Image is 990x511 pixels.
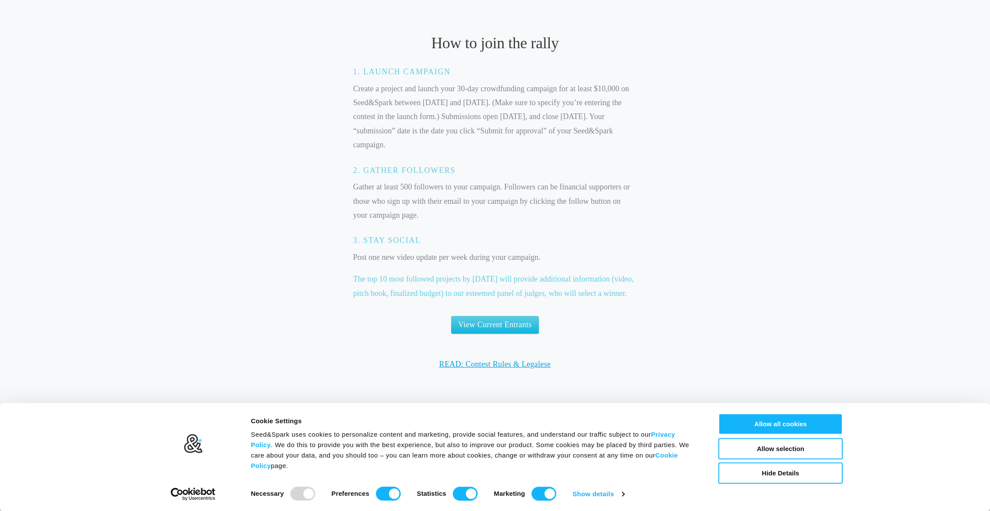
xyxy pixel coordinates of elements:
[251,490,284,497] strong: Necessary
[353,272,637,300] p: The top 10 most followed projects by [DATE] will provide additional information (video, pitch boo...
[353,82,637,152] p: Create a project and launch your 30-day crowdfunding campaign for at least $10,000 on Seed&Spark ...
[439,360,551,368] a: READ: Contest Rules & Legalese
[718,462,843,484] button: Hide Details
[155,488,231,501] a: Usercentrics Cookiebot - opens in a new window
[417,490,446,497] strong: Statistics
[183,434,203,454] img: logo
[353,164,637,177] h6: 2. Gather Followers
[573,488,625,501] a: Show details
[250,483,251,484] legend: Consent Selection
[251,416,699,426] div: Cookie Settings
[718,413,843,435] button: Allow all cookies
[353,234,637,247] h6: 3. Stay SOCIAL
[353,33,637,53] h2: How to join the rally
[251,429,699,471] div: Seed&Spark uses cookies to personalize content and marketing, provide social features, and unders...
[718,438,843,459] button: Allow selection
[251,431,675,448] a: Privacy Policy
[353,65,637,78] h6: 1. Launch Campaign
[353,180,637,222] p: Gather at least 500 followers to your campaign. Followers can be financial supporters or those wh...
[451,316,538,334] a: View Current Entrants
[494,490,525,497] strong: Marketing
[332,490,369,497] strong: Preferences
[353,250,637,264] p: Post one new video update per week during your campaign.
